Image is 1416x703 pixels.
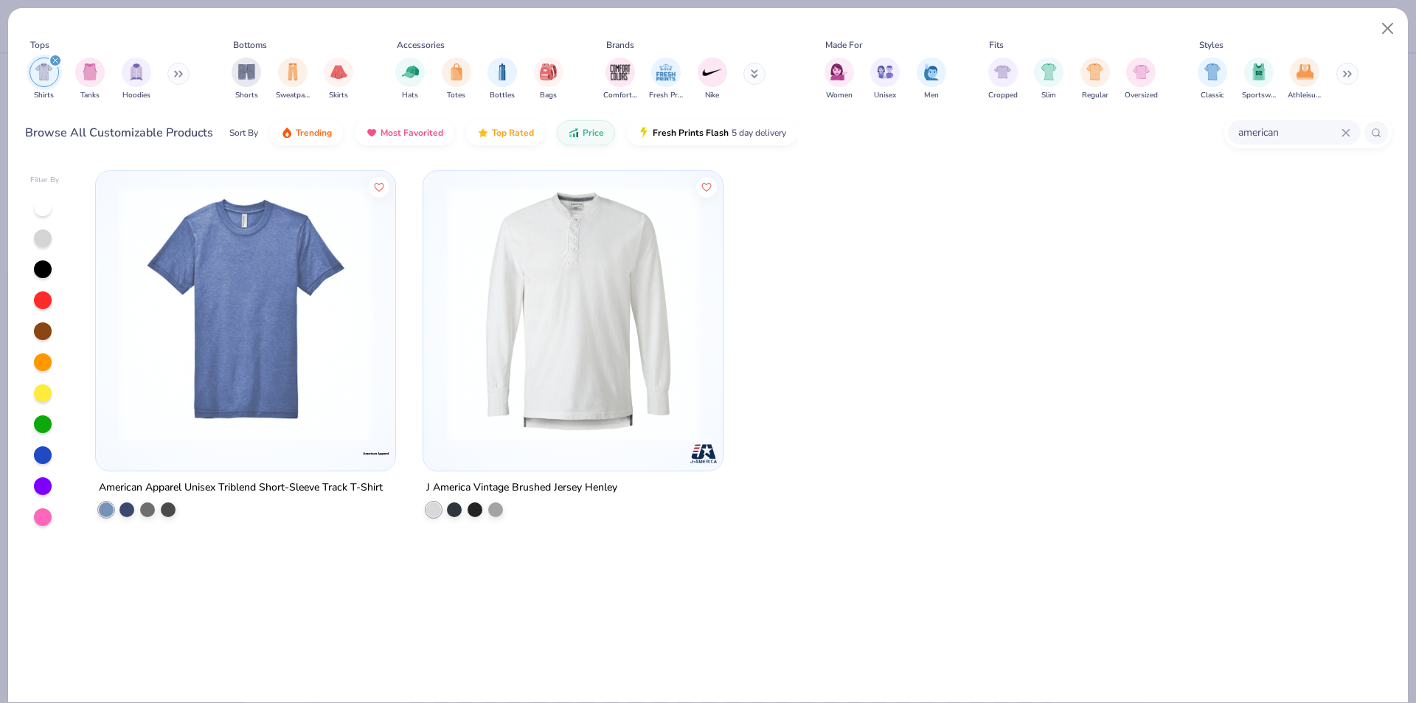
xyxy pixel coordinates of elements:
[557,120,615,145] button: Price
[1125,90,1158,101] span: Oversized
[75,58,105,101] div: filter for Tanks
[276,58,310,101] div: filter for Sweatpants
[34,90,54,101] span: Shirts
[994,63,1011,80] img: Cropped Image
[874,90,896,101] span: Unisex
[1251,63,1267,80] img: Sportswear Image
[1288,58,1322,101] button: filter button
[111,186,381,441] img: 947d85b6-a30a-4dc3-bb42-a19075e0d032
[82,63,98,80] img: Tanks Image
[1198,58,1227,101] button: filter button
[1199,38,1224,52] div: Styles
[603,90,637,101] span: Comfort Colors
[448,63,465,80] img: Totes Image
[492,127,534,139] span: Top Rated
[30,38,49,52] div: Tops
[1242,58,1276,101] div: filter for Sportswear
[1034,58,1063,101] button: filter button
[603,58,637,101] div: filter for Comfort Colors
[1237,124,1342,141] input: Try "T-Shirt"
[397,38,445,52] div: Accessories
[30,175,60,186] div: Filter By
[653,127,729,139] span: Fresh Prints Flash
[1125,58,1158,101] button: filter button
[355,120,454,145] button: Most Favorited
[689,439,718,468] img: J America logo
[540,90,557,101] span: Bags
[238,63,255,80] img: Shorts Image
[369,176,390,197] button: Like
[270,120,343,145] button: Trending
[128,63,145,80] img: Hoodies Image
[1288,90,1322,101] span: Athleisure
[395,58,425,101] button: filter button
[1198,58,1227,101] div: filter for Classic
[870,58,900,101] button: filter button
[627,120,797,145] button: Fresh Prints Flash5 day delivery
[732,125,786,142] span: 5 day delivery
[233,38,267,52] div: Bottoms
[534,58,563,101] button: filter button
[924,90,939,101] span: Men
[638,127,650,139] img: flash.gif
[490,90,515,101] span: Bottles
[705,90,719,101] span: Nike
[477,127,489,139] img: TopRated.gif
[1041,63,1057,80] img: Slim Image
[122,90,150,101] span: Hoodies
[122,58,151,101] div: filter for Hoodies
[708,186,978,441] img: 62f3d371-59c0-4c2f-a12f-8171f6c08d38
[870,58,900,101] div: filter for Unisex
[29,58,59,101] div: filter for Shirts
[825,58,854,101] button: filter button
[917,58,946,101] div: filter for Men
[330,63,347,80] img: Skirts Image
[276,58,310,101] button: filter button
[1080,58,1110,101] button: filter button
[438,186,708,441] img: cf57cf0b-7cef-45de-9116-49df255bfa94
[276,90,310,101] span: Sweatpants
[402,90,418,101] span: Hats
[1201,90,1224,101] span: Classic
[402,63,419,80] img: Hats Image
[232,58,261,101] button: filter button
[442,58,471,101] div: filter for Totes
[232,58,261,101] div: filter for Shorts
[825,38,862,52] div: Made For
[487,58,517,101] button: filter button
[1125,58,1158,101] div: filter for Oversized
[1297,63,1313,80] img: Athleisure Image
[877,63,894,80] img: Unisex Image
[917,58,946,101] button: filter button
[1133,63,1150,80] img: Oversized Image
[698,58,727,101] button: filter button
[447,90,465,101] span: Totes
[609,61,631,83] img: Comfort Colors Image
[324,58,353,101] div: filter for Skirts
[75,58,105,101] button: filter button
[1204,63,1221,80] img: Classic Image
[395,58,425,101] div: filter for Hats
[1242,90,1276,101] span: Sportswear
[80,90,100,101] span: Tanks
[649,58,683,101] div: filter for Fresh Prints
[366,127,378,139] img: most_fav.gif
[649,58,683,101] button: filter button
[99,479,383,497] div: American Apparel Unisex Triblend Short-Sleeve Track T-Shirt
[825,58,854,101] div: filter for Women
[1041,90,1056,101] span: Slim
[603,58,637,101] button: filter button
[381,127,443,139] span: Most Favorited
[324,58,353,101] button: filter button
[442,58,471,101] button: filter button
[830,63,847,80] img: Women Image
[649,90,683,101] span: Fresh Prints
[235,90,258,101] span: Shorts
[466,120,545,145] button: Top Rated
[494,63,510,80] img: Bottles Image
[583,127,604,139] span: Price
[923,63,940,80] img: Men Image
[25,124,213,142] div: Browse All Customizable Products
[988,90,1018,101] span: Cropped
[988,58,1018,101] button: filter button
